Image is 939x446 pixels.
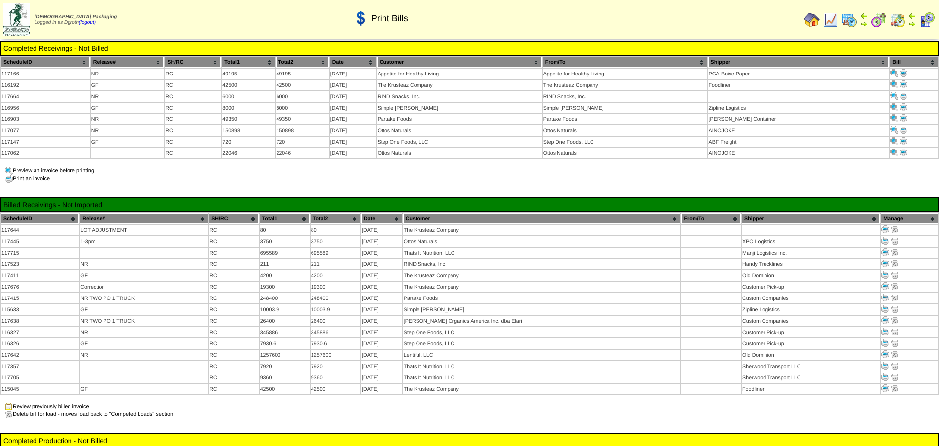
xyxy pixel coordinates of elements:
[80,259,208,269] td: NR
[1,125,90,136] td: 117077
[91,103,164,113] td: GF
[377,91,542,102] td: RIND Snacks, Inc.
[311,304,360,315] td: 10003.9
[260,236,310,247] td: 3750
[260,259,310,269] td: 211
[881,294,889,301] img: Print
[891,260,899,267] img: delete.gif
[403,327,681,337] td: Step One Foods, LLC
[871,12,887,28] img: calendarblend.gif
[330,125,376,136] td: [DATE]
[311,282,360,292] td: 19300
[5,403,13,410] img: clipboard.gif
[311,338,360,349] td: 7930.6
[35,14,117,25] span: Logged in as Dgroth
[1,304,79,315] td: 115633
[900,69,907,77] img: Print
[1,384,79,394] td: 115045
[377,148,542,158] td: Ottos Naturals
[891,294,899,301] img: delete.gif
[891,350,899,358] img: delete.gif
[311,270,360,281] td: 4200
[361,384,402,394] td: [DATE]
[860,20,868,28] img: arrowright.gif
[377,137,542,147] td: Step One Foods, LLC
[353,10,369,26] img: dollar.gif
[260,350,310,360] td: 1257600
[80,236,208,247] td: 1-3pm
[91,137,164,147] td: GF
[165,69,221,79] td: RC
[742,259,880,269] td: Handy Trucklines
[881,305,889,313] img: Print
[361,361,402,372] td: [DATE]
[891,328,899,335] img: delete.gif
[361,338,402,349] td: [DATE]
[209,213,258,224] th: SH/RC
[543,80,707,90] td: The Krusteaz Company
[91,80,164,90] td: GF
[890,57,938,68] th: Bill
[543,57,707,68] th: From/To
[276,125,329,136] td: 150898
[881,213,938,224] th: Manage
[1,361,79,372] td: 117357
[1,137,90,147] td: 117147
[403,248,681,258] td: Thats It Nutrition, LLC
[165,125,221,136] td: RC
[891,316,899,324] img: delete.gif
[330,91,376,102] td: [DATE]
[891,271,899,279] img: delete.gif
[361,304,402,315] td: [DATE]
[80,225,208,235] td: LOT ADJUSTMENT
[377,103,542,113] td: Simple [PERSON_NAME]
[91,57,164,68] th: Release#
[708,57,889,68] th: Shipper
[742,350,880,360] td: Old Dominion
[260,338,310,349] td: 7930.6
[361,316,402,326] td: [DATE]
[403,304,681,315] td: Simple [PERSON_NAME]
[1,91,90,102] td: 117664
[742,316,880,326] td: Custom Companies
[708,103,889,113] td: Zipline Logistics
[361,270,402,281] td: [DATE]
[881,384,889,392] img: Print
[80,304,208,315] td: GF
[91,91,164,102] td: NR
[1,372,79,383] td: 117705
[330,148,376,158] td: [DATE]
[543,69,707,79] td: Appetite for Healthy Living
[403,270,681,281] td: The Krusteaz Company
[900,103,907,111] img: Print
[900,114,907,122] img: Print
[742,361,880,372] td: Sherwood Transport LLC
[311,236,360,247] td: 3750
[311,225,360,235] td: 80
[209,361,258,372] td: RC
[403,361,681,372] td: Thats It Nutrition, LLC
[403,293,681,303] td: Partake Foods
[260,316,310,326] td: 26400
[890,137,898,145] img: Print
[361,259,402,269] td: [DATE]
[276,69,329,79] td: 49195
[742,338,880,349] td: Customer Pick-up
[209,338,258,349] td: RC
[209,316,258,326] td: RC
[209,282,258,292] td: RC
[681,213,741,224] th: From/To
[881,260,889,267] img: Print
[330,69,376,79] td: [DATE]
[91,114,164,124] td: NR
[311,384,360,394] td: 42500
[403,338,681,349] td: Step One Foods, LLC
[543,148,707,158] td: Ottos Naturals
[209,236,258,247] td: RC
[1,338,79,349] td: 116326
[919,12,935,28] img: calendarcustomer.gif
[377,69,542,79] td: Appetite for Healthy Living
[209,248,258,258] td: RC
[80,270,208,281] td: GF
[881,248,889,256] img: Print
